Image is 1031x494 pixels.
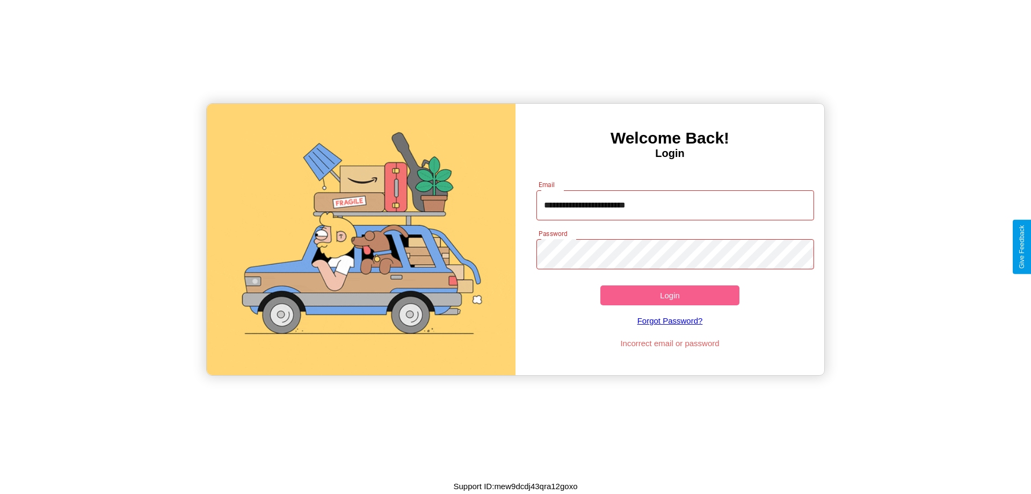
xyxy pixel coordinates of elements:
h3: Welcome Back! [515,129,824,147]
p: Support ID: mew9dcdj43qra12goxo [454,479,578,493]
div: Give Feedback [1018,225,1026,269]
h4: Login [515,147,824,160]
img: gif [207,104,515,375]
button: Login [600,285,739,305]
label: Email [539,180,555,189]
p: Incorrect email or password [531,336,809,350]
a: Forgot Password? [531,305,809,336]
label: Password [539,229,567,238]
